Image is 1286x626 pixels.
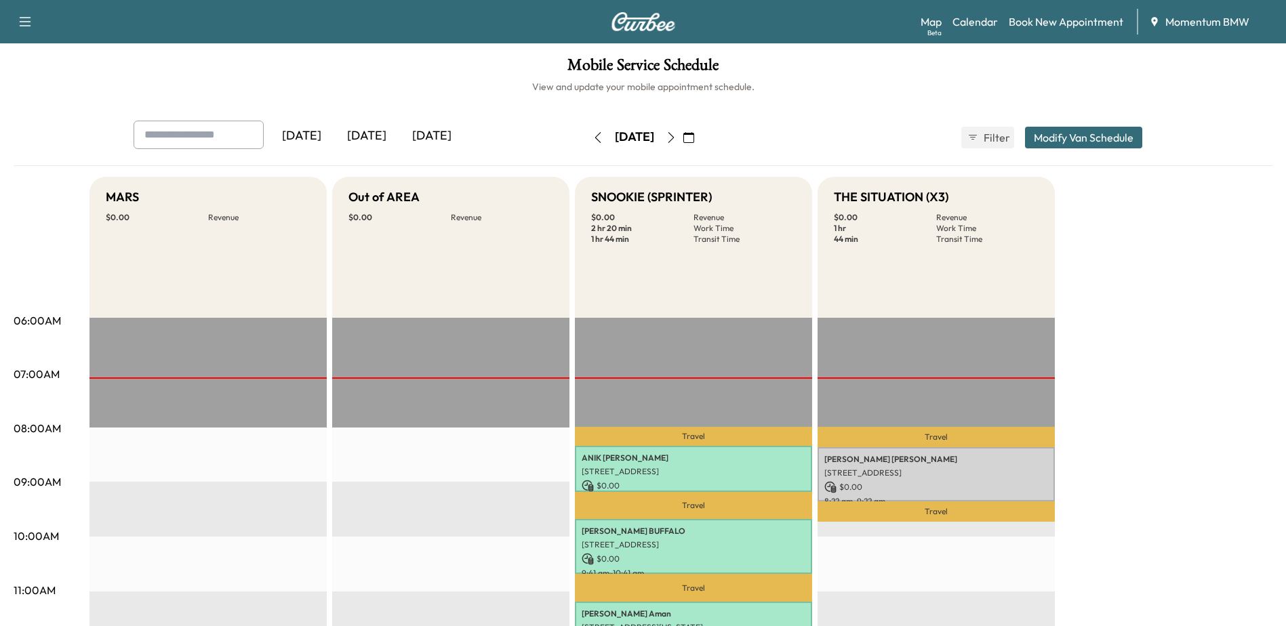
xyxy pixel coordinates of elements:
p: Revenue [694,212,796,223]
p: Work Time [694,223,796,234]
h5: SNOOKIE (SPRINTER) [591,188,712,207]
p: Travel [818,427,1055,447]
a: MapBeta [921,14,942,30]
a: Calendar [952,14,998,30]
p: [STREET_ADDRESS] [582,539,805,550]
p: Travel [818,501,1055,522]
p: [PERSON_NAME] BUFFALO [582,526,805,537]
span: Filter [984,129,1008,146]
div: [DATE] [269,121,334,152]
p: 09:00AM [14,474,61,490]
button: Modify Van Schedule [1025,127,1142,148]
p: [STREET_ADDRESS] [582,466,805,477]
p: Transit Time [694,234,796,245]
p: 8:22 am - 9:22 am [824,496,1048,507]
p: 44 min [834,234,936,245]
div: [DATE] [615,129,654,146]
p: [PERSON_NAME] [PERSON_NAME] [824,454,1048,465]
p: Travel [575,427,812,446]
div: Beta [927,28,942,38]
p: ANIK [PERSON_NAME] [582,453,805,463]
p: 10:00AM [14,528,59,544]
p: [PERSON_NAME] Aman [582,608,805,619]
p: $ 0.00 [824,481,1048,493]
p: 08:00AM [14,420,61,436]
div: [DATE] [399,121,464,152]
img: Curbee Logo [611,12,676,31]
p: $ 0.00 [348,212,451,223]
p: 1 hr [834,223,936,234]
button: Filter [961,127,1014,148]
p: Work Time [936,223,1039,234]
p: [STREET_ADDRESS] [824,467,1048,478]
p: Revenue [208,212,310,223]
a: Book New Appointment [1009,14,1123,30]
div: [DATE] [334,121,399,152]
span: Momentum BMW [1165,14,1249,30]
p: Travel [575,574,812,602]
h5: MARS [106,188,139,207]
h1: Mobile Service Schedule [14,57,1272,80]
p: $ 0.00 [582,480,805,492]
p: 11:00AM [14,582,56,598]
p: Travel [575,492,812,519]
h6: View and update your mobile appointment schedule. [14,80,1272,93]
p: 06:00AM [14,312,61,329]
p: 07:00AM [14,366,60,382]
p: Revenue [451,212,553,223]
p: $ 0.00 [582,553,805,565]
h5: THE SITUATION (X3) [834,188,948,207]
p: Transit Time [936,234,1039,245]
h5: Out of AREA [348,188,420,207]
p: $ 0.00 [591,212,694,223]
p: Revenue [936,212,1039,223]
p: $ 0.00 [834,212,936,223]
p: $ 0.00 [106,212,208,223]
p: 9:41 am - 10:41 am [582,568,805,579]
p: 1 hr 44 min [591,234,694,245]
p: 2 hr 20 min [591,223,694,234]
